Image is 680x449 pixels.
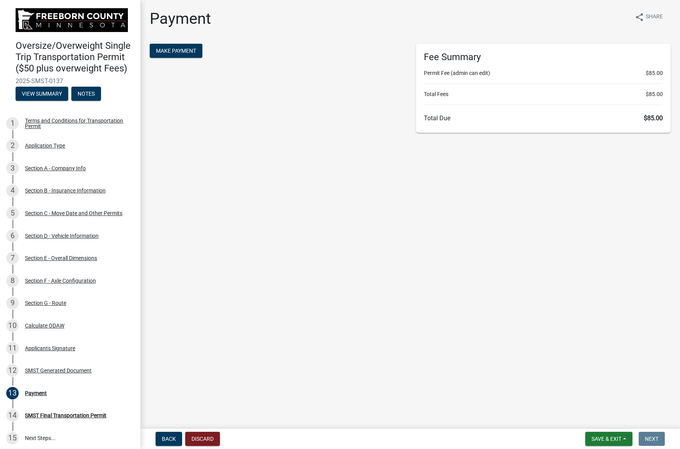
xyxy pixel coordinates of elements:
[16,40,134,74] h4: Oversize/Overweight Single Trip Transportation Permit ($50 plus overweight Fees)
[162,436,176,442] span: Back
[424,69,663,77] li: Permit Fee (admin can edit)
[6,342,19,355] div: 11
[6,252,19,264] div: 7
[16,77,125,85] span: 2025-SMST-0137
[25,233,99,239] div: Section D - Vehicle Information
[25,278,96,283] div: Section F - Axle Configuration
[6,139,19,152] div: 2
[25,390,47,396] div: Payment
[646,12,663,22] span: Share
[646,90,663,98] span: $85.00
[585,432,632,446] button: Save & Exit
[635,12,644,22] i: share
[25,166,86,171] div: Section A - Company Info
[25,210,122,216] div: Section C - Move Date and Other Permits
[424,90,663,98] li: Total Fees
[6,387,19,399] div: 13
[156,432,182,446] button: Back
[16,87,68,101] button: View Summary
[6,274,19,287] div: 8
[25,323,64,328] div: Calculate ODAW
[71,87,101,101] button: Notes
[6,319,19,332] div: 10
[16,91,68,97] wm-modal-confirm: Summary
[25,413,106,418] div: SMST Final Transportation Permit
[25,346,75,351] div: Applicants Signature
[16,8,128,32] img: Freeborn County, Minnesota
[6,207,19,219] div: 5
[591,436,622,442] span: Save & Exit
[6,409,19,422] div: 14
[25,118,128,129] div: Terms and Conditions for Transportation Permit
[6,364,19,377] div: 12
[629,9,669,25] button: shareShare
[424,114,663,122] h6: Total Due
[6,297,19,309] div: 9
[6,432,19,444] div: 15
[645,436,659,442] span: Next
[6,162,19,175] div: 3
[639,432,665,446] button: Next
[25,188,106,193] div: Section B - Insurance Information
[185,432,220,446] button: Discard
[424,52,663,63] h6: Fee Summary
[25,255,97,261] div: Section E - Overall Dimensions
[25,300,66,306] div: Section G - Route
[644,114,663,122] span: $85.00
[150,9,211,28] h1: Payment
[6,230,19,242] div: 6
[25,368,92,373] div: SMST Generated Document
[646,69,663,77] span: $85.00
[71,91,101,97] wm-modal-confirm: Notes
[6,117,19,130] div: 1
[25,143,65,148] div: Application Type
[150,44,202,58] button: Make Payment
[6,184,19,197] div: 4
[156,48,196,54] span: Make Payment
